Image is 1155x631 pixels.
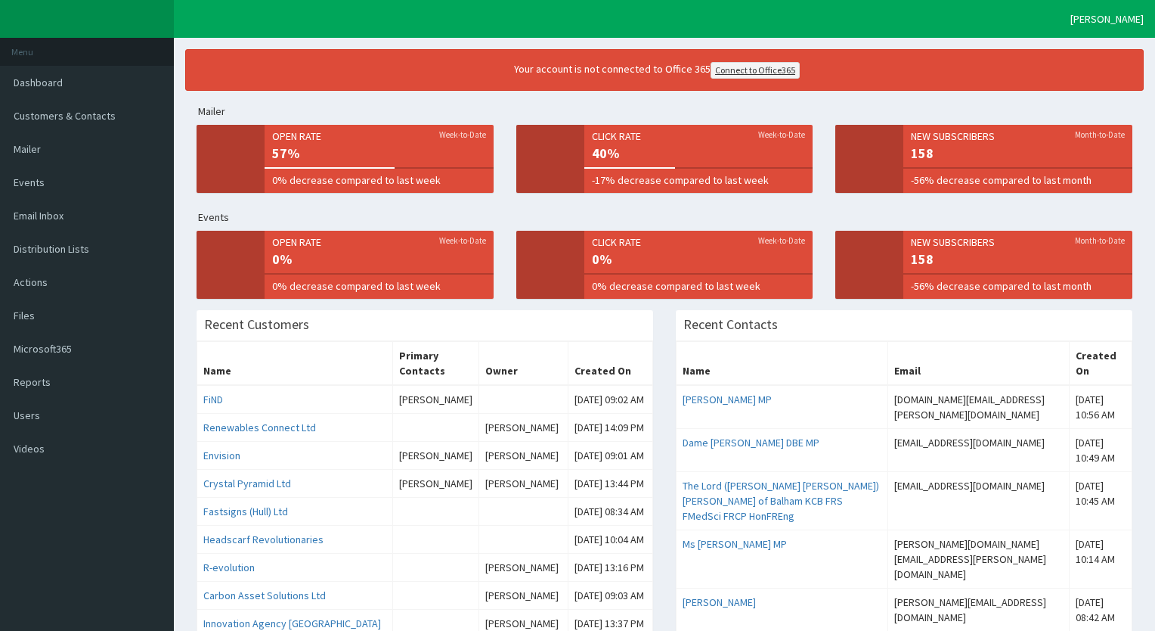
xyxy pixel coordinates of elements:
[198,212,1144,223] h5: Events
[393,554,479,582] td: Assignees
[568,582,652,610] td: [DATE] 09:03 AM
[272,129,486,144] span: Open rate
[888,530,1070,589] td: [PERSON_NAME][DOMAIN_NAME][EMAIL_ADDRESS][PERSON_NAME][DOMAIN_NAME]
[911,144,1125,163] span: 158
[568,385,652,414] td: [DATE] 09:02 AM
[14,142,41,156] span: Mailer
[198,106,1144,117] h5: Mailer
[203,449,240,462] a: Envision
[568,442,652,470] td: [DATE] 09:01 AM
[1070,472,1132,530] td: [DATE] 10:45 AM
[683,537,787,551] a: Ms [PERSON_NAME] MP
[272,235,486,250] span: Open rate
[911,278,1125,294] span: -56% decrease compared to last month
[203,477,291,490] a: Crystal Pyramid Ltd
[393,385,479,414] td: Assignees
[592,235,806,250] span: Click rate
[568,470,652,498] td: [DATE] 13:44 PM
[1075,235,1125,247] small: Month-to-Date
[592,129,806,144] span: Click rate
[272,173,486,188] span: 0% decrease compared to last week
[592,278,806,294] span: 0% decrease compared to last week
[393,470,479,498] td: Assignees
[14,209,63,222] span: Email Inbox
[911,250,1125,269] span: 158
[197,342,393,386] th: Name
[204,318,309,331] h3: Recent Customers
[683,318,778,331] h3: Recent Contacts
[911,173,1125,188] span: -56% decrease compared to last month
[14,375,51,389] span: Reports
[1075,129,1125,141] small: Month-to-Date
[393,498,479,526] td: Assignees
[592,250,806,269] span: 0%
[911,235,1125,250] span: New Subscribers
[568,526,652,554] td: [DATE] 10:04 AM
[479,554,568,582] td: [PERSON_NAME]
[1070,385,1132,429] td: [DATE] 10:56 AM
[203,505,288,518] a: Fastsigns (Hull) Ltd
[1070,12,1144,26] span: [PERSON_NAME]
[203,589,326,602] a: Carbon Asset Solutions Ltd
[479,342,568,386] th: Owner
[479,470,568,498] td: [PERSON_NAME]
[203,561,255,574] a: R-evolution
[683,479,879,523] a: The Lord ([PERSON_NAME] [PERSON_NAME]) [PERSON_NAME] of Balham KCB FRS FMedSci FRCP HonFREng
[14,242,89,256] span: Distribution Lists
[758,235,805,247] small: Week-to-Date
[393,414,479,442] td: Assignees
[393,342,479,386] th: Primary Contacts
[888,472,1070,530] td: [EMAIL_ADDRESS][DOMAIN_NAME]
[14,275,48,289] span: Actions
[677,342,888,386] th: Name
[393,442,479,470] td: Assignees
[393,526,479,554] td: Assignees
[226,61,1088,79] div: Your account is not connected to Office 365
[683,595,756,609] a: [PERSON_NAME]
[272,144,486,163] span: 57%
[203,533,324,546] a: Headscarf Revolutionaries
[203,393,223,406] a: FiND
[14,309,35,322] span: Files
[1070,429,1132,472] td: [DATE] 10:49 AM
[888,342,1070,386] th: Email
[888,385,1070,429] td: [DOMAIN_NAME][EMAIL_ADDRESS][PERSON_NAME][DOMAIN_NAME]
[711,62,800,79] a: Connect to Office365
[439,235,486,247] small: Week-to-Date
[568,554,652,582] td: [DATE] 13:16 PM
[479,414,568,442] td: [PERSON_NAME]
[14,109,116,123] span: Customers & Contacts
[14,176,45,189] span: Events
[272,250,486,269] span: 0%
[592,173,806,188] span: -17% decrease compared to last week
[14,442,45,455] span: Videos
[592,144,806,163] span: 40%
[14,342,72,356] span: Microsoft365
[911,129,1125,144] span: New Subscribers
[1070,342,1132,386] th: Created On
[568,498,652,526] td: [DATE] 08:34 AM
[393,582,479,610] td: Assignees
[888,429,1070,472] td: [EMAIL_ADDRESS][DOMAIN_NAME]
[439,129,486,141] small: Week-to-Date
[568,342,652,386] th: Created On
[203,421,316,434] a: Renewables Connect Ltd
[203,617,381,630] a: Innovation Agency [GEOGRAPHIC_DATA]
[479,442,568,470] td: [PERSON_NAME]
[272,278,486,294] span: 0% decrease compared to last week
[14,409,40,422] span: Users
[758,129,805,141] small: Week-to-Date
[683,436,819,449] a: Dame [PERSON_NAME] DBE MP
[568,414,652,442] td: [DATE] 14:09 PM
[1070,530,1132,589] td: [DATE] 10:14 AM
[479,582,568,610] td: [PERSON_NAME]
[683,393,772,406] a: [PERSON_NAME] MP
[14,76,63,89] span: Dashboard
